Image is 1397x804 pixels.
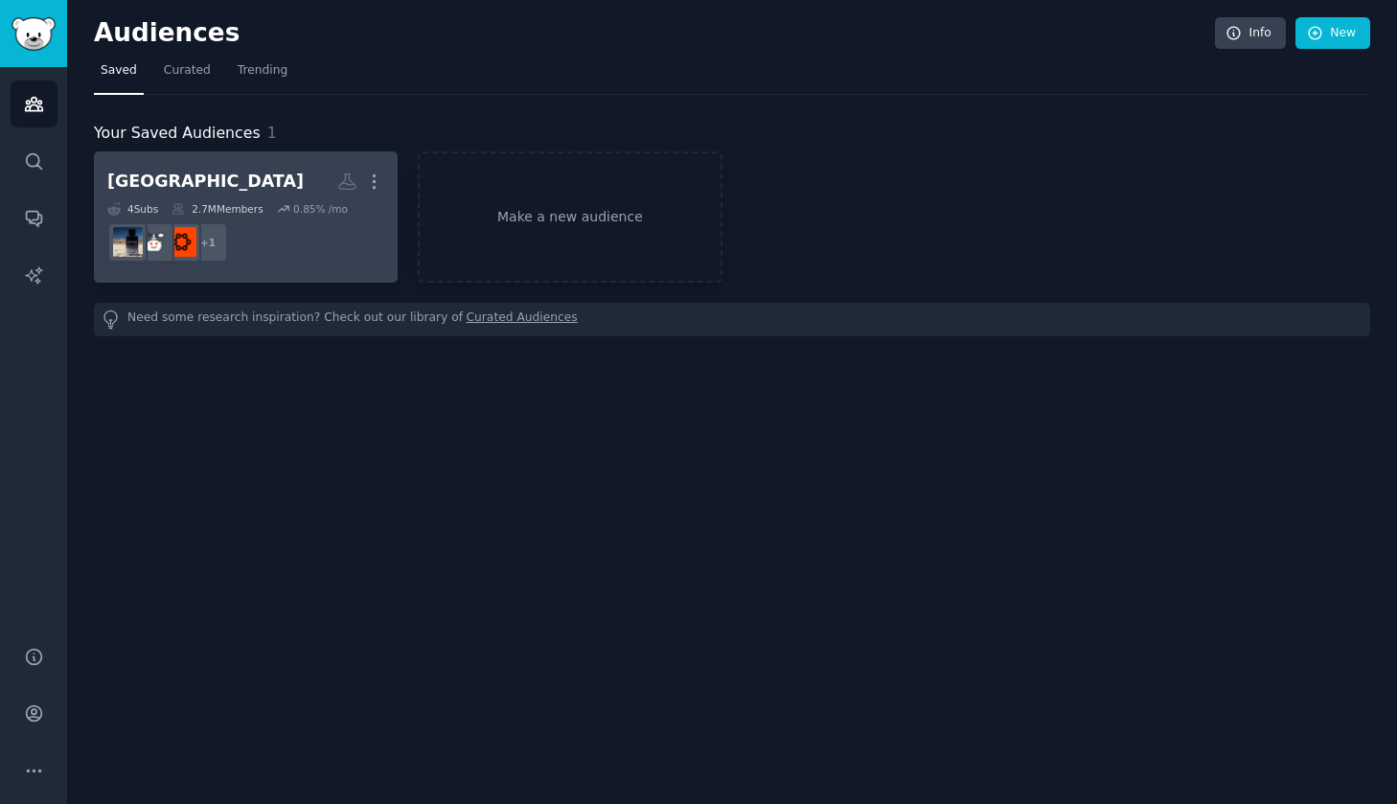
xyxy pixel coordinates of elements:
[293,202,348,216] div: 0.85 % /mo
[11,17,56,51] img: GummySearch logo
[172,202,263,216] div: 2.7M Members
[1295,17,1370,50] a: New
[140,227,170,257] img: fragrance
[94,122,261,146] span: Your Saved Audiences
[167,227,196,257] img: fragranceclones
[188,222,228,263] div: + 1
[164,62,211,80] span: Curated
[113,227,143,257] img: Colognes
[107,170,304,194] div: [GEOGRAPHIC_DATA]
[267,124,277,142] span: 1
[418,151,721,283] a: Make a new audience
[107,202,158,216] div: 4 Sub s
[238,62,287,80] span: Trending
[467,310,578,330] a: Curated Audiences
[231,56,294,95] a: Trending
[101,62,137,80] span: Saved
[94,56,144,95] a: Saved
[94,18,1215,49] h2: Audiences
[94,303,1370,336] div: Need some research inspiration? Check out our library of
[94,151,398,283] a: [GEOGRAPHIC_DATA]4Subs2.7MMembers0.85% /mo+1fragranceclonesfragranceColognes
[157,56,218,95] a: Curated
[1215,17,1286,50] a: Info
